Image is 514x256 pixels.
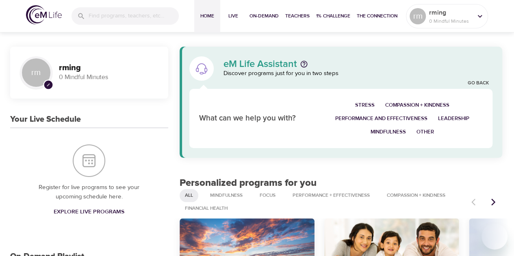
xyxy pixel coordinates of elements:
[429,8,472,17] p: rming
[382,189,451,202] div: Compassion + Kindness
[254,189,281,202] div: Focus
[355,101,375,110] span: Stress
[249,12,279,20] span: On-Demand
[180,205,232,212] span: Financial Health
[429,17,472,25] p: 0 Mindful Minutes
[73,144,105,177] img: Your Live Schedule
[180,192,198,199] span: All
[26,183,152,201] p: Register for live programs to see your upcoming schedule here.
[54,207,124,217] span: Explore Live Programs
[223,59,297,69] p: eM Life Assistant
[89,7,179,25] input: Find programs, teachers, etc...
[335,114,427,123] span: Performance and Effectiveness
[255,192,280,199] span: Focus
[199,113,312,125] p: What can we help you with?
[180,189,198,202] div: All
[371,127,406,137] span: Mindfulness
[26,5,62,24] img: logo
[330,112,433,125] button: Performance and Effectiveness
[438,114,469,123] span: Leadership
[357,12,397,20] span: The Connection
[197,12,217,20] span: Home
[180,202,233,215] div: Financial Health
[180,177,503,189] h2: Personalized programs for you
[382,192,450,199] span: Compassion + Kindness
[350,99,380,112] button: Stress
[20,56,52,89] div: rm
[467,80,488,87] a: Go Back
[411,125,439,139] button: Other
[380,99,455,112] button: Compassion + Kindness
[484,193,502,211] button: Next items
[285,12,310,20] span: Teachers
[410,8,426,24] div: rm
[10,115,81,124] h3: Your Live Schedule
[481,224,507,250] iframe: Button to launch messaging window
[316,12,350,20] span: 1% Challenge
[50,204,128,219] a: Explore Live Programs
[195,62,208,75] img: eM Life Assistant
[59,63,158,73] h3: rming
[288,192,375,199] span: Performance + Effectiveness
[223,69,493,78] p: Discover programs just for you in two steps
[365,125,411,139] button: Mindfulness
[59,73,158,82] p: 0 Mindful Minutes
[433,112,475,125] button: Leadership
[416,127,434,137] span: Other
[287,189,375,202] div: Performance + Effectiveness
[223,12,243,20] span: Live
[385,101,449,110] span: Compassion + Kindness
[205,192,247,199] span: Mindfulness
[205,189,248,202] div: Mindfulness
